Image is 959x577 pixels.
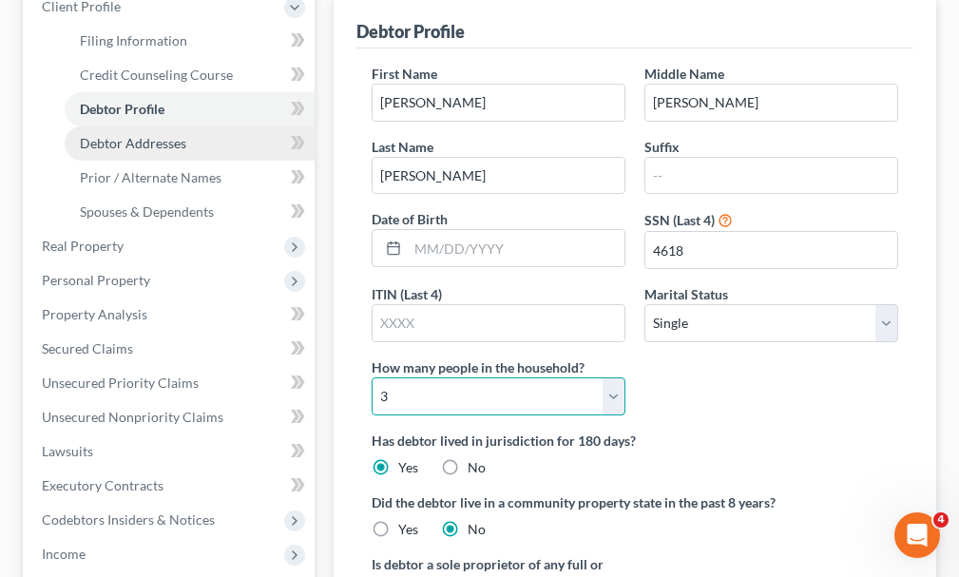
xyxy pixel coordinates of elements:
[42,477,163,493] span: Executory Contracts
[27,469,315,503] a: Executory Contracts
[80,203,214,220] span: Spouses & Dependents
[468,520,486,539] label: No
[645,158,897,194] input: --
[27,434,315,469] a: Lawsuits
[42,409,223,425] span: Unsecured Nonpriority Claims
[372,431,898,451] label: Has debtor lived in jurisdiction for 180 days?
[644,137,680,157] label: Suffix
[42,546,86,562] span: Income
[645,85,897,121] input: M.I
[372,284,442,304] label: ITIN (Last 4)
[80,135,186,151] span: Debtor Addresses
[373,158,624,194] input: --
[372,64,437,84] label: First Name
[894,512,940,558] iframe: Intercom live chat
[373,85,624,121] input: --
[644,284,728,304] label: Marital Status
[42,306,147,322] span: Property Analysis
[373,305,624,341] input: XXXX
[65,126,315,161] a: Debtor Addresses
[80,101,164,117] span: Debtor Profile
[27,400,315,434] a: Unsecured Nonpriority Claims
[27,332,315,366] a: Secured Claims
[933,512,949,528] span: 4
[42,443,93,459] span: Lawsuits
[42,238,124,254] span: Real Property
[80,32,187,48] span: Filing Information
[372,137,433,157] label: Last Name
[372,492,898,512] label: Did the debtor live in a community property state in the past 8 years?
[644,210,715,230] label: SSN (Last 4)
[27,298,315,332] a: Property Analysis
[42,272,150,288] span: Personal Property
[42,375,199,391] span: Unsecured Priority Claims
[356,20,465,43] div: Debtor Profile
[80,169,221,185] span: Prior / Alternate Names
[42,511,215,528] span: Codebtors Insiders & Notices
[408,230,624,266] input: MM/DD/YYYY
[645,232,897,268] input: XXXX
[372,357,585,377] label: How many people in the household?
[65,24,315,58] a: Filing Information
[398,458,418,477] label: Yes
[644,64,724,84] label: Middle Name
[65,161,315,195] a: Prior / Alternate Names
[65,195,315,229] a: Spouses & Dependents
[372,209,448,229] label: Date of Birth
[398,520,418,539] label: Yes
[468,458,486,477] label: No
[80,67,233,83] span: Credit Counseling Course
[42,340,133,356] span: Secured Claims
[27,366,315,400] a: Unsecured Priority Claims
[65,92,315,126] a: Debtor Profile
[65,58,315,92] a: Credit Counseling Course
